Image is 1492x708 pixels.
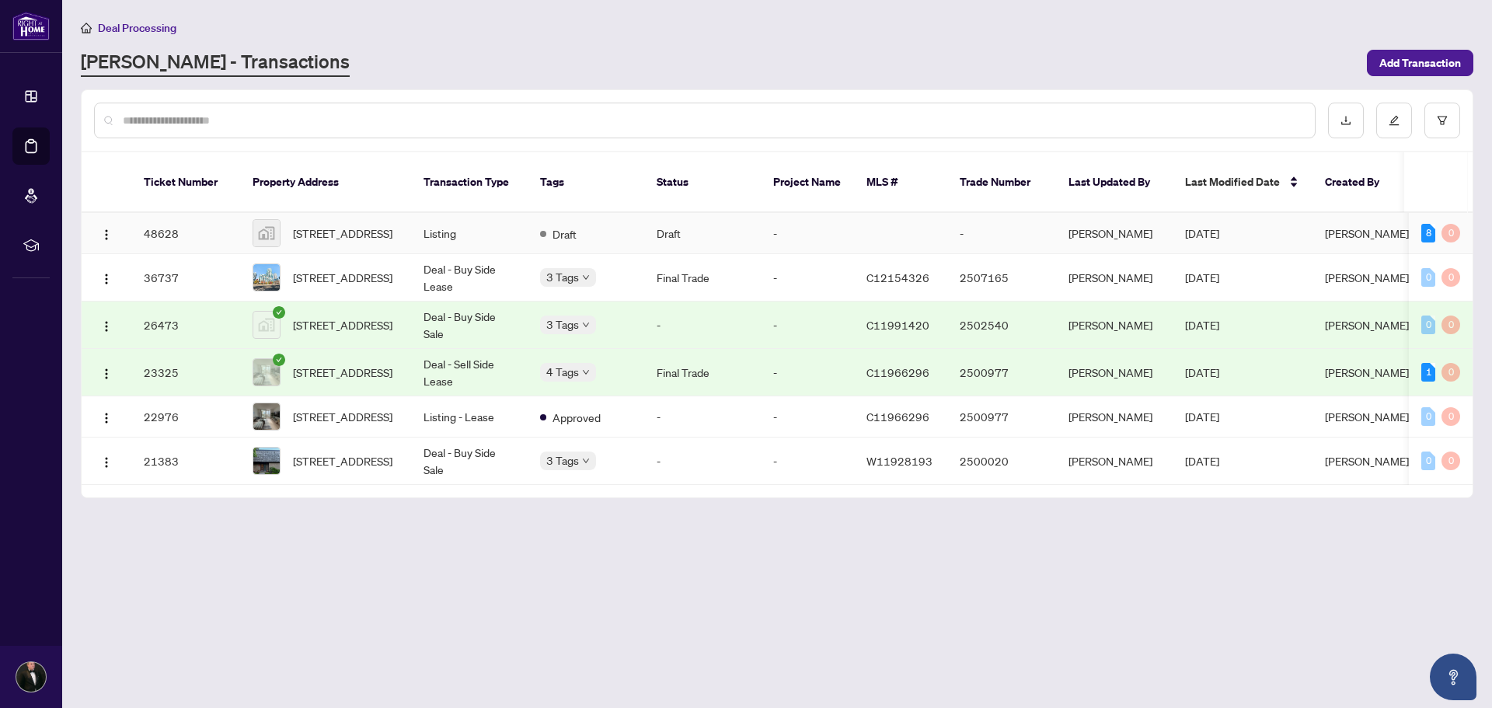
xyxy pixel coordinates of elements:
img: Logo [100,456,113,469]
span: 4 Tags [546,363,579,381]
th: Status [644,152,761,213]
div: 0 [1441,316,1460,334]
div: 1 [1421,363,1435,382]
span: 3 Tags [546,452,579,469]
span: W11928193 [866,454,932,468]
th: Created By [1312,152,1406,213]
span: down [582,368,590,376]
td: [PERSON_NAME] [1056,254,1173,302]
span: [DATE] [1185,318,1219,332]
td: [PERSON_NAME] [1056,396,1173,438]
span: [STREET_ADDRESS] [293,364,392,381]
td: - [761,213,854,254]
span: home [81,23,92,33]
span: C11966296 [866,410,929,424]
span: [STREET_ADDRESS] [293,452,392,469]
span: check-circle [273,306,285,319]
span: 3 Tags [546,316,579,333]
span: [DATE] [1185,365,1219,379]
td: Deal - Sell Side Lease [411,349,528,396]
span: Add Transaction [1379,51,1461,75]
th: Transaction Type [411,152,528,213]
td: [PERSON_NAME] [1056,438,1173,485]
td: - [761,396,854,438]
div: 0 [1421,316,1435,334]
span: Last Modified Date [1185,173,1280,190]
th: Trade Number [947,152,1056,213]
span: 3 Tags [546,268,579,286]
button: edit [1376,103,1412,138]
button: Add Transaction [1367,50,1473,76]
span: [DATE] [1185,410,1219,424]
button: Logo [94,448,119,473]
td: 2502540 [947,302,1056,349]
button: Logo [94,404,119,429]
span: [DATE] [1185,270,1219,284]
span: [PERSON_NAME] [1325,410,1409,424]
th: Property Address [240,152,411,213]
div: 0 [1441,452,1460,470]
img: thumbnail-img [253,220,280,246]
td: Listing - Lease [411,396,528,438]
td: 2500977 [947,349,1056,396]
span: [STREET_ADDRESS] [293,408,392,425]
span: [PERSON_NAME] [1325,270,1409,284]
td: [PERSON_NAME] [1056,213,1173,254]
td: - [761,302,854,349]
span: [STREET_ADDRESS] [293,269,392,286]
div: 0 [1421,452,1435,470]
div: 8 [1421,224,1435,242]
span: filter [1437,115,1448,126]
th: Tags [528,152,644,213]
button: Logo [94,312,119,337]
div: 0 [1421,407,1435,426]
td: - [947,213,1056,254]
th: MLS # [854,152,947,213]
span: [PERSON_NAME] [1325,226,1409,240]
td: - [761,349,854,396]
span: C12154326 [866,270,929,284]
div: 0 [1421,268,1435,287]
span: down [582,321,590,329]
td: Deal - Buy Side Lease [411,254,528,302]
td: [PERSON_NAME] [1056,302,1173,349]
span: [DATE] [1185,454,1219,468]
div: 0 [1441,268,1460,287]
th: Project Name [761,152,854,213]
td: - [761,438,854,485]
img: Logo [100,273,113,285]
th: Ticket Number [131,152,240,213]
td: 2500977 [947,396,1056,438]
img: thumbnail-img [253,448,280,474]
td: Draft [644,213,761,254]
td: 21383 [131,438,240,485]
td: 22976 [131,396,240,438]
img: thumbnail-img [253,264,280,291]
td: 36737 [131,254,240,302]
span: C11991420 [866,318,929,332]
span: C11966296 [866,365,929,379]
img: thumbnail-img [253,312,280,338]
td: Final Trade [644,349,761,396]
th: Last Updated By [1056,152,1173,213]
div: 0 [1441,224,1460,242]
td: 23325 [131,349,240,396]
td: Final Trade [644,254,761,302]
img: Logo [100,320,113,333]
td: 2500020 [947,438,1056,485]
span: [STREET_ADDRESS] [293,316,392,333]
button: Logo [94,265,119,290]
td: [PERSON_NAME] [1056,349,1173,396]
a: [PERSON_NAME] - Transactions [81,49,350,77]
span: [PERSON_NAME] [1325,454,1409,468]
button: filter [1424,103,1460,138]
img: thumbnail-img [253,359,280,385]
span: edit [1389,115,1400,126]
td: Listing [411,213,528,254]
td: Deal - Buy Side Sale [411,302,528,349]
span: down [582,457,590,465]
img: thumbnail-img [253,403,280,430]
span: down [582,274,590,281]
img: Logo [100,368,113,380]
img: Profile Icon [16,662,46,692]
